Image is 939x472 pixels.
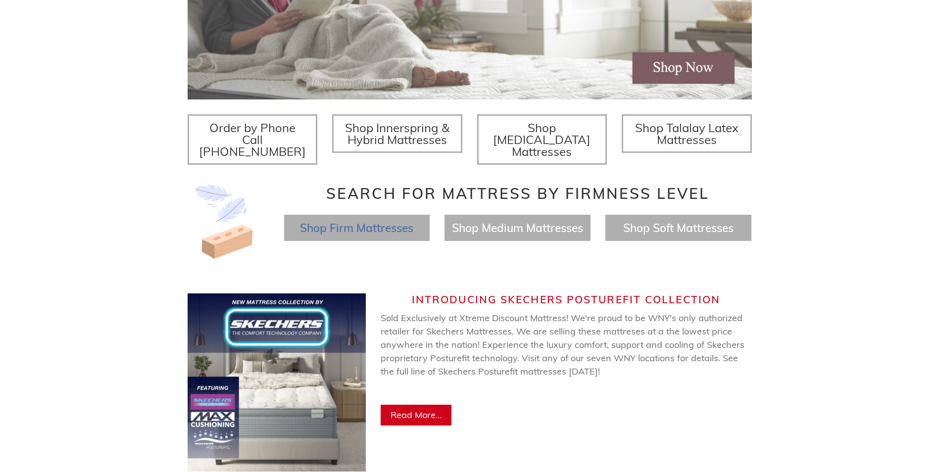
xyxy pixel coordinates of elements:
[493,120,591,159] span: Shop [MEDICAL_DATA] Mattresses
[326,184,709,203] span: Search for Mattress by Firmness Level
[623,221,734,235] a: Shop Soft Mattresses
[188,114,318,165] a: Order by Phone Call [PHONE_NUMBER]
[381,312,744,404] span: Sold Exclusively at Xtreme Discount Mattress! We're proud to be WNY's only authorized retailer fo...
[345,120,449,147] span: Shop Innerspring & Hybrid Mattresses
[412,293,720,306] span: Introducing Skechers Posturefit Collection
[188,185,262,259] img: Image-of-brick- and-feather-representing-firm-and-soft-feel
[477,114,607,165] a: Shop [MEDICAL_DATA] Mattresses
[381,405,451,425] a: Read More...
[188,293,366,472] img: Skechers Web Banner (750 x 750 px) (2).jpg__PID:de10003e-3404-460f-8276-e05f03caa093
[635,120,739,147] span: Shop Talalay Latex Mattresses
[391,409,442,421] span: Read More...
[332,114,462,153] a: Shop Innerspring & Hybrid Mattresses
[199,120,306,159] span: Order by Phone Call [PHONE_NUMBER]
[300,221,413,235] a: Shop Firm Mattresses
[622,114,752,153] a: Shop Talalay Latex Mattresses
[452,221,583,235] a: Shop Medium Mattresses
